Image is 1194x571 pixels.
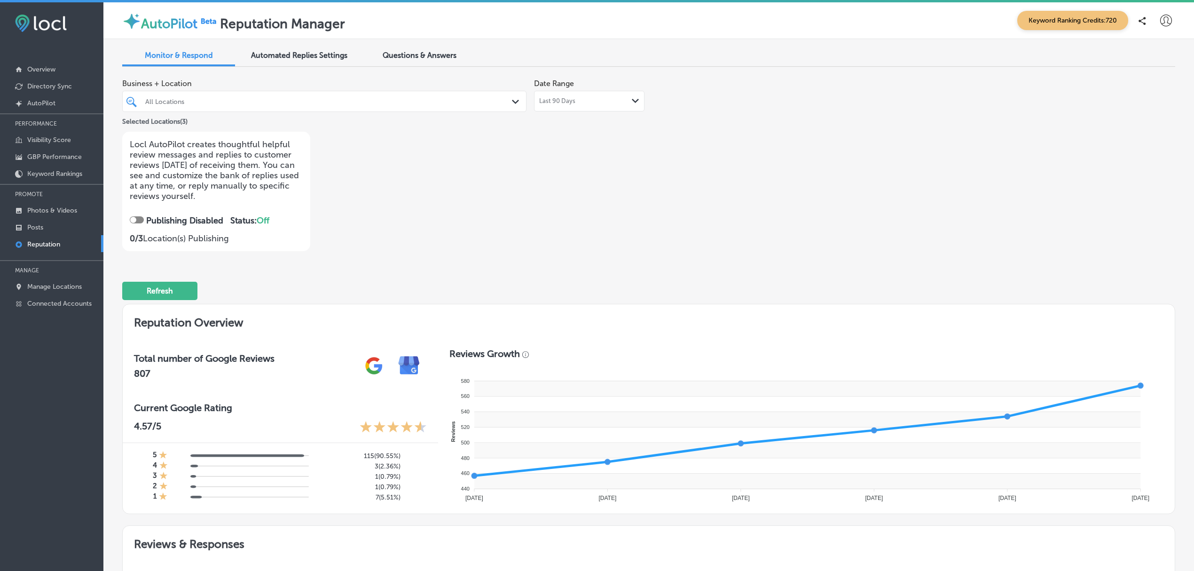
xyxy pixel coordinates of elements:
[159,471,168,482] div: 1 Star
[159,482,168,492] div: 1 Star
[1017,11,1128,30] span: Keyword Ranking Credits: 720
[534,79,574,88] label: Date Range
[465,495,483,501] tspan: [DATE]
[27,240,60,248] p: Reputation
[360,420,427,435] div: 4.57 Stars
[141,16,197,32] label: AutoPilot
[15,15,67,32] img: fda3e92497d09a02dc62c9cd864e3231.png
[27,170,82,178] p: Keyword Rankings
[153,492,157,502] h4: 1
[461,486,470,492] tspan: 440
[27,206,77,214] p: Photos & Videos
[130,233,303,244] p: Location(s) Publishing
[27,283,82,291] p: Manage Locations
[27,99,55,107] p: AutoPilot
[122,282,197,300] button: Refresh
[316,493,401,501] h5: 7 ( 5.51% )
[449,348,520,359] h3: Reviews Growth
[230,215,269,226] strong: Status:
[316,473,401,481] h5: 1 ( 0.79% )
[146,215,223,226] strong: Publishing Disabled
[461,455,470,461] tspan: 480
[153,471,157,482] h4: 3
[461,393,470,399] tspan: 560
[159,492,167,502] div: 1 Star
[122,12,141,31] img: autopilot-icon
[27,300,92,308] p: Connected Accounts
[316,462,401,470] h5: 3 ( 2.36% )
[316,452,401,460] h5: 115 ( 90.55% )
[450,421,456,442] text: Reviews
[461,440,470,445] tspan: 500
[134,368,275,379] h2: 807
[153,482,157,492] h4: 2
[123,304,1175,337] h2: Reputation Overview
[130,233,143,244] strong: 0 / 3
[1132,495,1150,501] tspan: [DATE]
[220,16,345,32] label: Reputation Manager
[27,65,55,73] p: Overview
[383,51,456,60] span: Questions & Answers
[461,378,470,384] tspan: 580
[134,353,275,364] h3: Total number of Google Reviews
[316,483,401,491] h5: 1 ( 0.79% )
[865,495,883,501] tspan: [DATE]
[539,97,575,105] span: Last 90 Days
[27,223,43,231] p: Posts
[599,495,617,501] tspan: [DATE]
[461,409,470,414] tspan: 540
[257,215,269,226] span: Off
[356,348,392,383] img: gPZS+5FD6qPJAAAAABJRU5ErkJggg==
[159,461,168,471] div: 1 Star
[27,82,72,90] p: Directory Sync
[998,495,1016,501] tspan: [DATE]
[153,461,157,471] h4: 4
[461,470,470,476] tspan: 460
[122,79,526,88] span: Business + Location
[122,114,188,126] p: Selected Locations ( 3 )
[145,97,513,105] div: All Locations
[145,51,213,60] span: Monitor & Respond
[251,51,347,60] span: Automated Replies Settings
[461,424,470,430] tspan: 520
[27,153,82,161] p: GBP Performance
[134,402,427,413] h3: Current Google Rating
[197,16,220,26] img: Beta
[27,136,71,144] p: Visibility Score
[134,420,161,435] p: 4.57 /5
[153,451,157,461] h4: 5
[130,139,303,201] p: Locl AutoPilot creates thoughtful helpful review messages and replies to customer reviews [DATE] ...
[159,451,167,461] div: 1 Star
[732,495,750,501] tspan: [DATE]
[392,348,427,383] img: e7ababfa220611ac49bdb491a11684a6.png
[123,526,1175,558] h2: Reviews & Responses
